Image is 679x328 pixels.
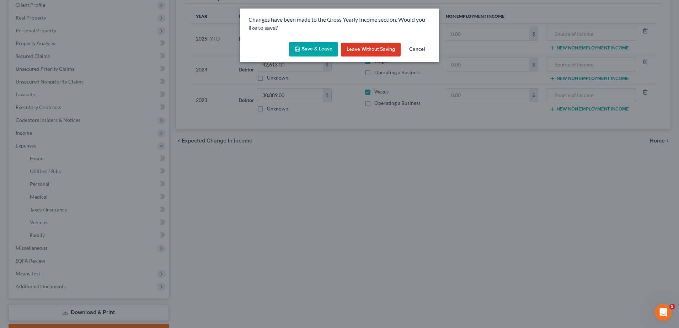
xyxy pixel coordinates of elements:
[248,16,431,32] p: Changes have been made to the Gross Yearly Income section. Would you like to save?
[341,43,401,57] button: Leave without Saving
[655,304,672,321] iframe: Intercom live chat
[669,304,675,310] span: 5
[403,43,431,57] button: Cancel
[289,42,338,57] button: Save & Leave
